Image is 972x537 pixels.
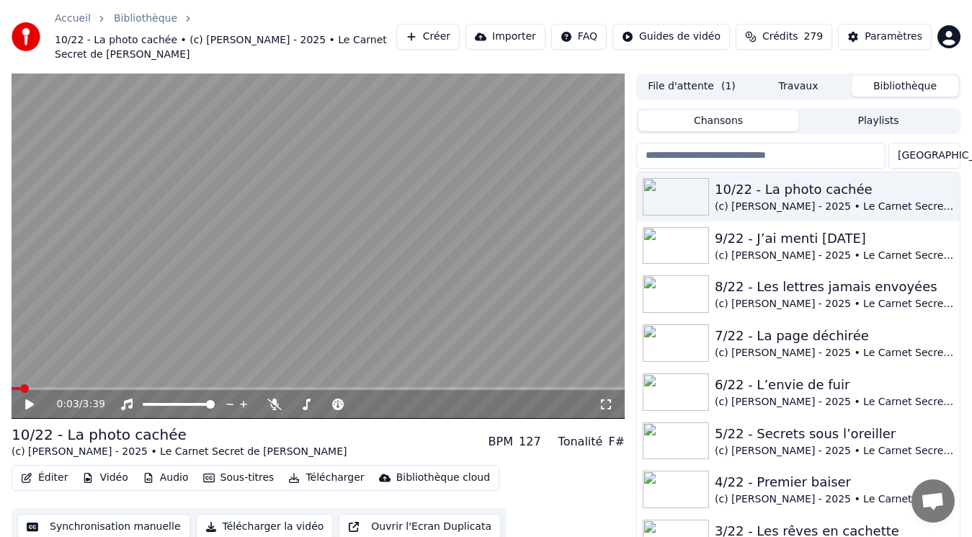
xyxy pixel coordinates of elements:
[715,346,954,360] div: (c) [PERSON_NAME] - 2025 • Le Carnet Secret de [PERSON_NAME]
[715,395,954,409] div: (c) [PERSON_NAME] - 2025 • Le Carnet Secret de [PERSON_NAME]
[715,179,954,200] div: 10/22 - La photo cachée
[715,277,954,297] div: 8/22 - Les lettres jamais envoyées
[715,424,954,444] div: 5/22 - Secrets sous l’oreiller
[745,76,852,97] button: Travaux
[736,24,832,50] button: Crédits279
[715,249,954,263] div: (c) [PERSON_NAME] - 2025 • Le Carnet Secret de [PERSON_NAME]
[551,24,607,50] button: FAQ
[838,24,932,50] button: Paramètres
[762,30,798,44] span: Crédits
[638,76,745,97] button: File d'attente
[715,472,954,492] div: 4/22 - Premier baiser
[715,200,954,214] div: (c) [PERSON_NAME] - 2025 • Le Carnet Secret de [PERSON_NAME]
[282,468,370,488] button: Télécharger
[715,326,954,346] div: 7/22 - La page déchirée
[519,433,541,451] div: 127
[489,433,513,451] div: BPM
[83,397,105,412] span: 3:39
[56,397,91,412] div: /
[715,375,954,395] div: 6/22 - L’envie de fuir
[12,445,347,459] div: (c) [PERSON_NAME] - 2025 • Le Carnet Secret de [PERSON_NAME]
[12,22,40,51] img: youka
[612,24,730,50] button: Guides de vidéo
[803,30,823,44] span: 279
[911,479,955,523] a: Ouvrir le chat
[798,110,958,131] button: Playlists
[608,433,625,451] div: F#
[721,79,736,94] span: ( 1 )
[76,468,133,488] button: Vidéo
[15,468,73,488] button: Éditer
[197,468,280,488] button: Sous-titres
[396,471,490,485] div: Bibliothèque cloud
[12,425,347,445] div: 10/22 - La photo cachée
[715,444,954,458] div: (c) [PERSON_NAME] - 2025 • Le Carnet Secret de [PERSON_NAME]
[638,110,798,131] button: Chansons
[137,468,195,488] button: Audio
[396,24,460,50] button: Créer
[715,297,954,311] div: (c) [PERSON_NAME] - 2025 • Le Carnet Secret de [PERSON_NAME]
[558,433,603,451] div: Tonalité
[865,30,922,44] div: Paramètres
[55,12,396,62] nav: breadcrumb
[55,12,91,26] a: Accueil
[56,397,79,412] span: 0:03
[55,33,396,62] span: 10/22 - La photo cachée • (c) [PERSON_NAME] - 2025 • Le Carnet Secret de [PERSON_NAME]
[465,24,545,50] button: Importer
[114,12,177,26] a: Bibliothèque
[852,76,958,97] button: Bibliothèque
[715,492,954,507] div: (c) [PERSON_NAME] - 2025 • Le Carnet Secret de [PERSON_NAME]
[715,228,954,249] div: 9/22 - J’ai menti [DATE]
